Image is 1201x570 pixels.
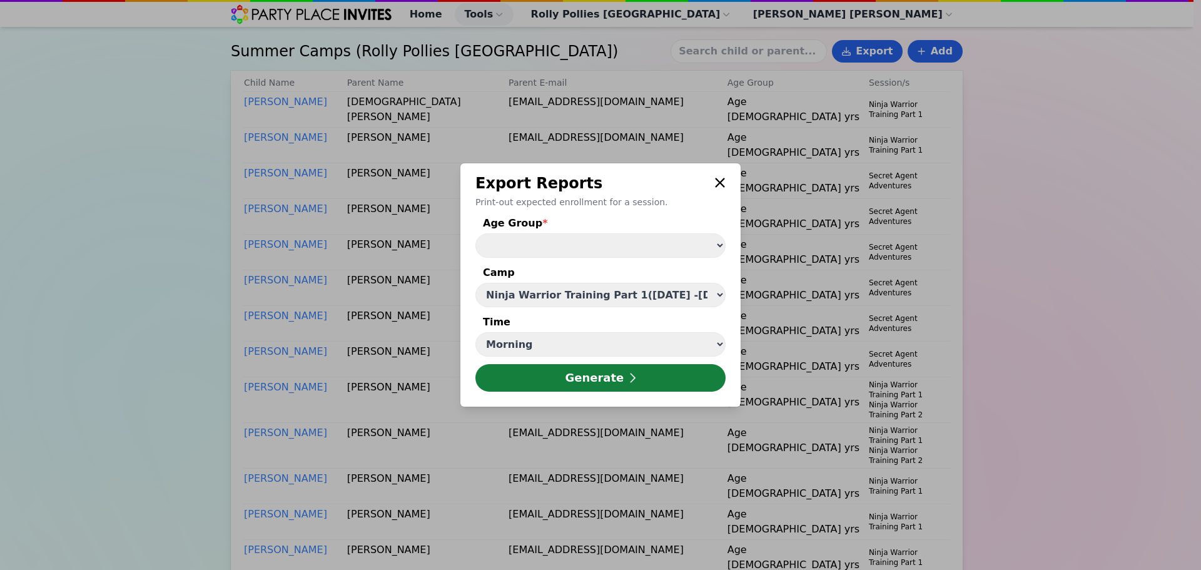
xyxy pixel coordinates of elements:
div: Export Reports [475,173,709,193]
div: Time [475,315,726,332]
div: Age Group [475,216,726,233]
button: Generate [475,364,726,392]
select: Age Group* [475,233,726,258]
p: Print-out expected enrollment for a session. [475,196,726,208]
div: Camp [475,265,726,283]
select: Camp [475,283,726,307]
select: Time [475,332,726,357]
